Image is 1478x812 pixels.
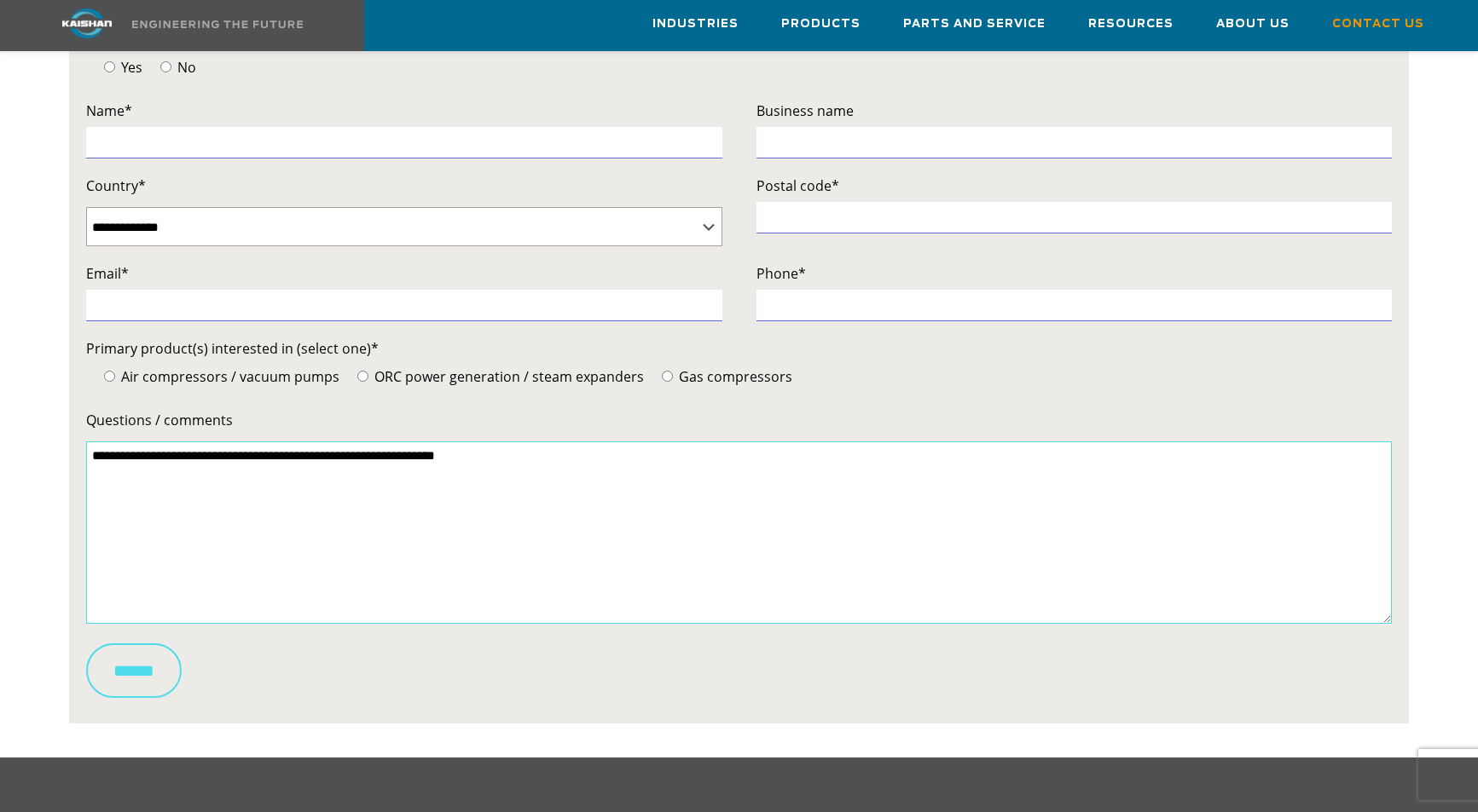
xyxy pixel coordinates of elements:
span: Industries [652,14,739,34]
span: No [174,58,196,77]
input: Gas compressors [662,371,673,382]
span: ORC power generation / steam expanders [371,367,644,386]
input: No [160,61,171,72]
img: Engineering the future [132,20,303,28]
span: Parts and Service [903,14,1046,34]
a: Industries [652,1,739,47]
a: Resources [1088,1,1174,47]
input: ORC power generation / steam expanders [357,371,368,382]
label: Business name [756,99,1392,123]
span: Resources [1088,14,1174,34]
form: Contact form [86,27,1391,711]
span: Yes [118,58,142,77]
span: Gas compressors [675,367,792,386]
span: Contact Us [1332,14,1424,34]
input: Yes [104,61,115,72]
label: Email* [86,262,722,285]
label: Phone* [756,262,1392,285]
a: Contact Us [1332,1,1424,47]
input: Air compressors / vacuum pumps [104,371,115,382]
label: Name* [86,99,722,123]
label: Country* [86,174,722,198]
a: Parts and Service [903,1,1046,47]
label: Postal code* [756,174,1392,198]
span: Air compressors / vacuum pumps [118,367,339,386]
a: About Us [1216,1,1290,47]
img: kaishan logo [23,9,151,38]
a: Products [781,1,861,47]
label: Questions / comments [86,408,1391,432]
label: Primary product(s) interested in (select one)* [86,337,1391,360]
span: About Us [1216,14,1290,34]
span: Products [781,14,861,34]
